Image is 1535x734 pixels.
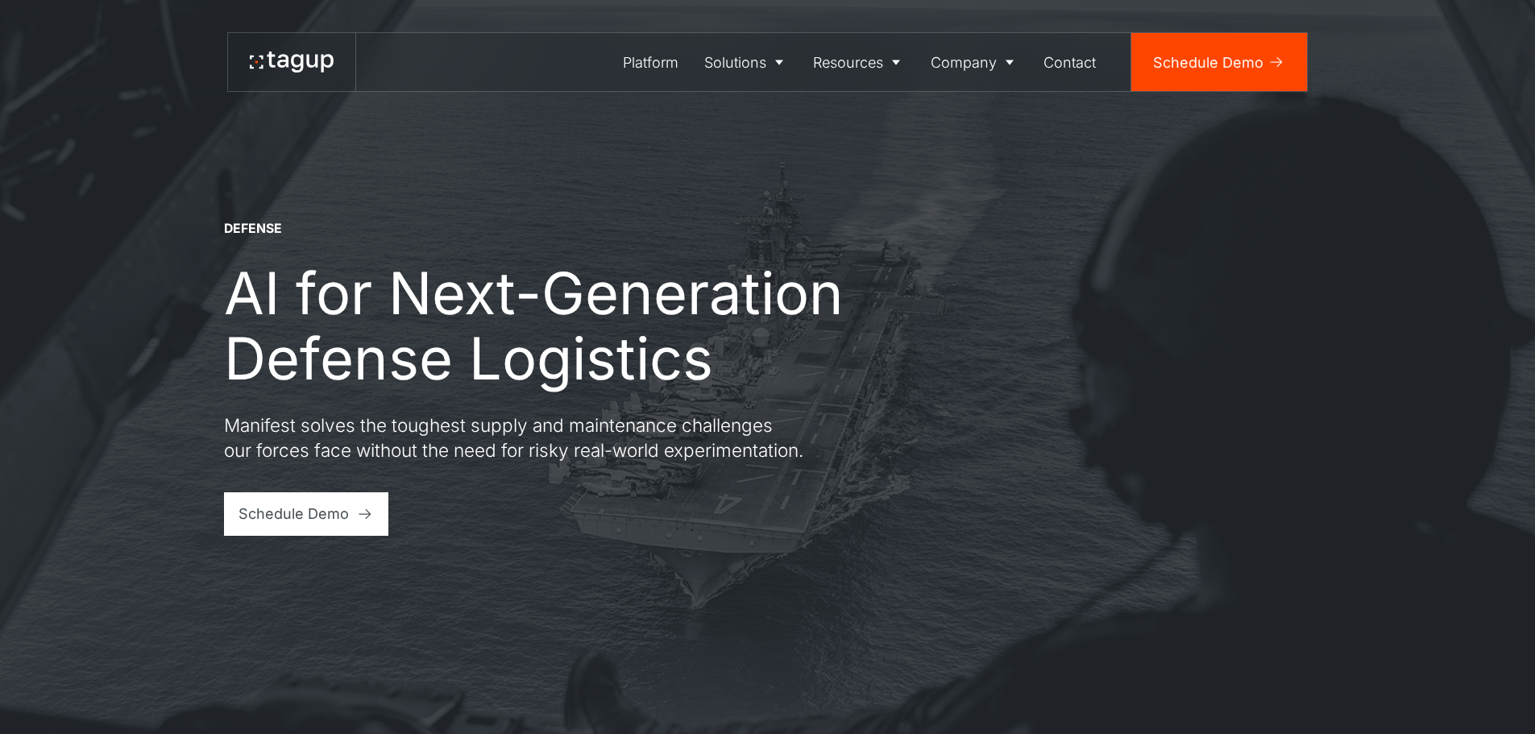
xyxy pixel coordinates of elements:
a: Resources [801,33,919,91]
div: Resources [813,52,883,73]
a: Schedule Demo [1131,33,1307,91]
p: Manifest solves the toughest supply and maintenance challenges our forces face without the need f... [224,413,804,463]
a: Platform [611,33,692,91]
div: Contact [1043,52,1096,73]
a: Solutions [691,33,801,91]
a: Contact [1031,33,1110,91]
div: Schedule Demo [1153,52,1263,73]
div: Schedule Demo [239,503,349,525]
h1: AI for Next-Generation Defense Logistics [224,260,901,391]
a: Schedule Demo [224,492,389,536]
div: DEFENSE [224,220,282,238]
div: Platform [623,52,678,73]
div: Company [931,52,997,73]
a: Company [918,33,1031,91]
div: Solutions [704,52,766,73]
